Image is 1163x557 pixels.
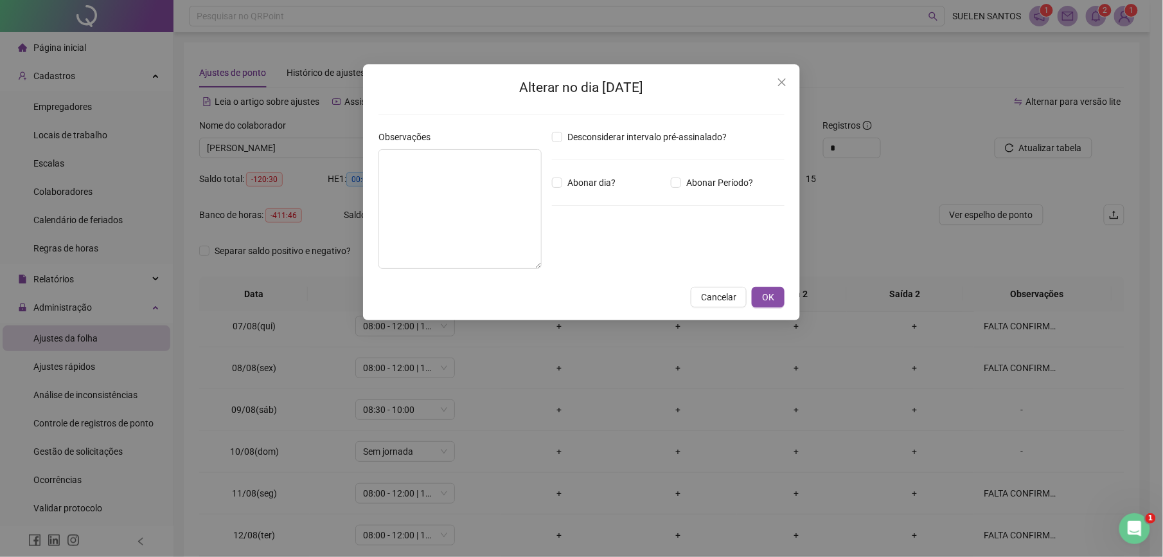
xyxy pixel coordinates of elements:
[691,287,747,307] button: Cancelar
[777,77,787,87] span: close
[562,176,621,190] span: Abonar dia?
[378,77,785,98] h2: Alterar no dia [DATE]
[562,130,732,144] span: Desconsiderar intervalo pré-assinalado?
[752,287,785,307] button: OK
[772,72,792,93] button: Close
[681,176,758,190] span: Abonar Período?
[1146,513,1156,524] span: 1
[701,290,736,304] span: Cancelar
[378,130,439,144] label: Observações
[1119,513,1150,544] iframe: Intercom live chat
[762,290,774,304] span: OK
